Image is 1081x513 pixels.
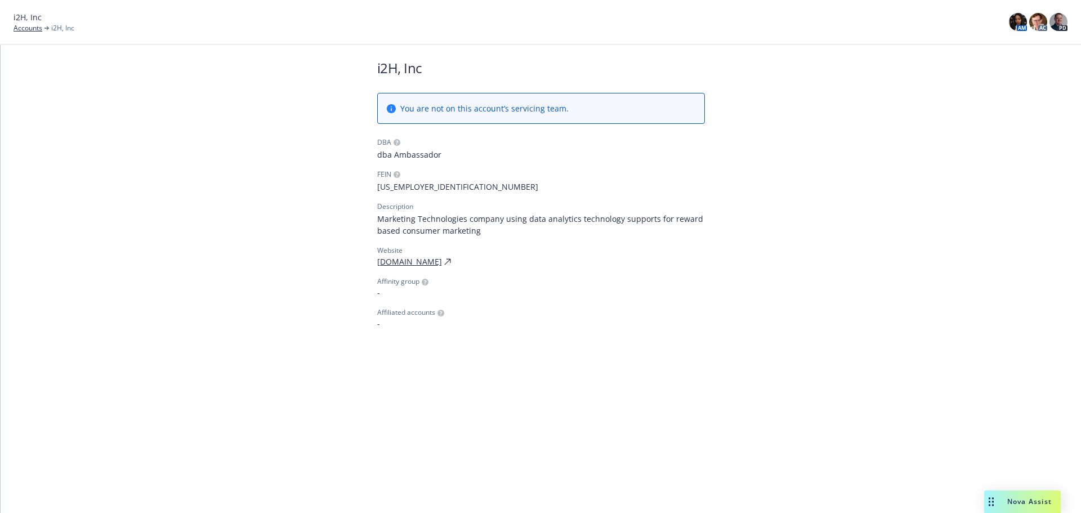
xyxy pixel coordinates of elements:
h1: i2H, Inc [377,59,705,77]
img: photo [1009,13,1027,31]
div: DBA [377,137,391,148]
span: Affiliated accounts [377,307,435,318]
img: photo [1029,13,1047,31]
span: - [377,287,705,298]
span: [US_EMPLOYER_IDENTIFICATION_NUMBER] [377,181,705,193]
a: Accounts [14,23,42,33]
span: Nova Assist [1007,497,1052,506]
span: Affinity group [377,276,419,287]
span: You are not on this account’s servicing team. [400,102,569,114]
span: i2H, Inc [14,11,42,23]
span: Marketing Technologies company using data analytics technology supports for reward based consumer... [377,213,705,237]
div: Drag to move [984,490,998,513]
span: dba Ambassador [377,149,705,160]
a: [DOMAIN_NAME] [377,256,442,267]
div: Description [377,202,413,212]
div: Website [377,246,705,256]
span: - [377,318,705,329]
span: i2H, Inc [51,23,74,33]
button: Nova Assist [984,490,1061,513]
div: FEIN [377,169,391,180]
img: photo [1049,13,1067,31]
